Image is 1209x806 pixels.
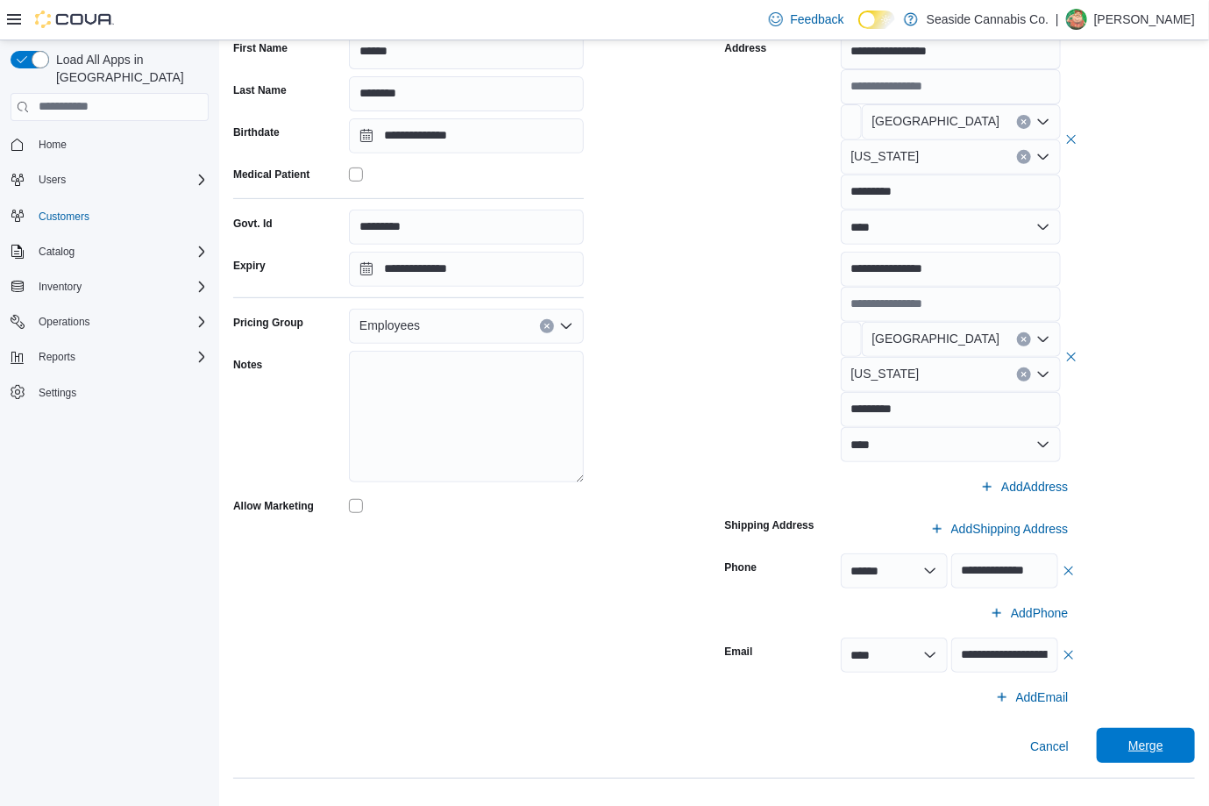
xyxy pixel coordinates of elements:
span: Cancel [1030,738,1069,755]
span: Merge [1128,737,1163,754]
span: Users [39,173,66,187]
span: [GEOGRAPHIC_DATA] [872,328,1000,349]
input: Press the down key to open a popover containing a calendar. [349,252,584,287]
button: Open list of options [1036,367,1050,382]
button: Open list of options [559,319,573,333]
img: Cova [35,11,114,28]
button: Users [4,168,216,192]
button: Clear input [1017,115,1031,129]
button: Settings [4,380,216,405]
button: Inventory [32,276,89,297]
span: Reports [39,350,75,364]
input: Press the down key to open a popover containing a calendar. [349,118,584,153]
button: Merge [1097,728,1195,763]
span: Add Address [1001,478,1068,496]
label: Govt. Id [233,217,273,231]
button: Home [4,132,216,157]
span: Operations [39,315,90,329]
button: Operations [32,311,97,332]
span: Inventory [39,280,82,294]
label: Allow Marketing [233,499,314,513]
span: Add Email [1016,688,1069,706]
button: AddEmail [988,680,1076,715]
button: AddPhone [983,596,1075,631]
span: Users [32,169,209,190]
label: Shipping Address [725,518,814,532]
span: Add Shipping Address [951,520,1069,538]
span: [US_STATE] [851,146,920,167]
p: Seaside Cannabis Co. [927,9,1049,30]
span: Home [39,138,67,152]
button: Cancel [1023,729,1076,764]
span: Inventory [32,276,209,297]
button: Clear input [540,319,554,333]
span: Customers [39,210,89,224]
span: [GEOGRAPHIC_DATA] [872,111,1000,132]
button: Reports [32,346,82,367]
span: Customers [32,204,209,226]
label: Address [725,41,767,55]
button: Open list of options [1036,332,1050,346]
label: Phone [725,560,757,574]
nav: Complex example [11,125,209,451]
button: Clear input [1017,332,1031,346]
span: Operations [32,311,209,332]
button: Users [32,169,73,190]
label: Medical Patient [233,168,309,182]
div: Brandon Lopes [1066,9,1087,30]
a: Customers [32,206,96,227]
label: Last Name [233,83,287,97]
label: Email [725,645,753,659]
button: Catalog [4,239,216,264]
span: Settings [39,386,76,400]
span: Settings [32,382,209,403]
p: [PERSON_NAME] [1094,9,1195,30]
button: Clear input [1017,150,1031,164]
button: Clear input [1017,367,1031,382]
span: Feedback [790,11,843,28]
button: Operations [4,310,216,334]
span: Reports [32,346,209,367]
button: Inventory [4,275,216,299]
label: Pricing Group [233,316,303,330]
a: Home [32,134,74,155]
label: Expiry [233,259,266,273]
button: Catalog [32,241,82,262]
button: AddShipping Address [923,511,1076,546]
a: Settings [32,382,83,403]
span: Home [32,133,209,155]
button: Reports [4,345,216,369]
span: Catalog [39,245,75,259]
span: Load All Apps in [GEOGRAPHIC_DATA] [49,51,209,86]
label: Notes [233,358,262,372]
label: Birthdate [233,125,280,139]
button: Open list of options [1036,150,1050,164]
a: Feedback [762,2,850,37]
span: Catalog [32,241,209,262]
input: Dark Mode [858,11,895,29]
button: Customers [4,203,216,228]
button: AddAddress [973,469,1075,504]
label: First Name [233,41,288,55]
span: Add Phone [1011,604,1068,622]
span: Employees [359,315,420,336]
p: | [1056,9,1059,30]
button: Open list of options [1036,115,1050,129]
span: [US_STATE] [851,363,920,384]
